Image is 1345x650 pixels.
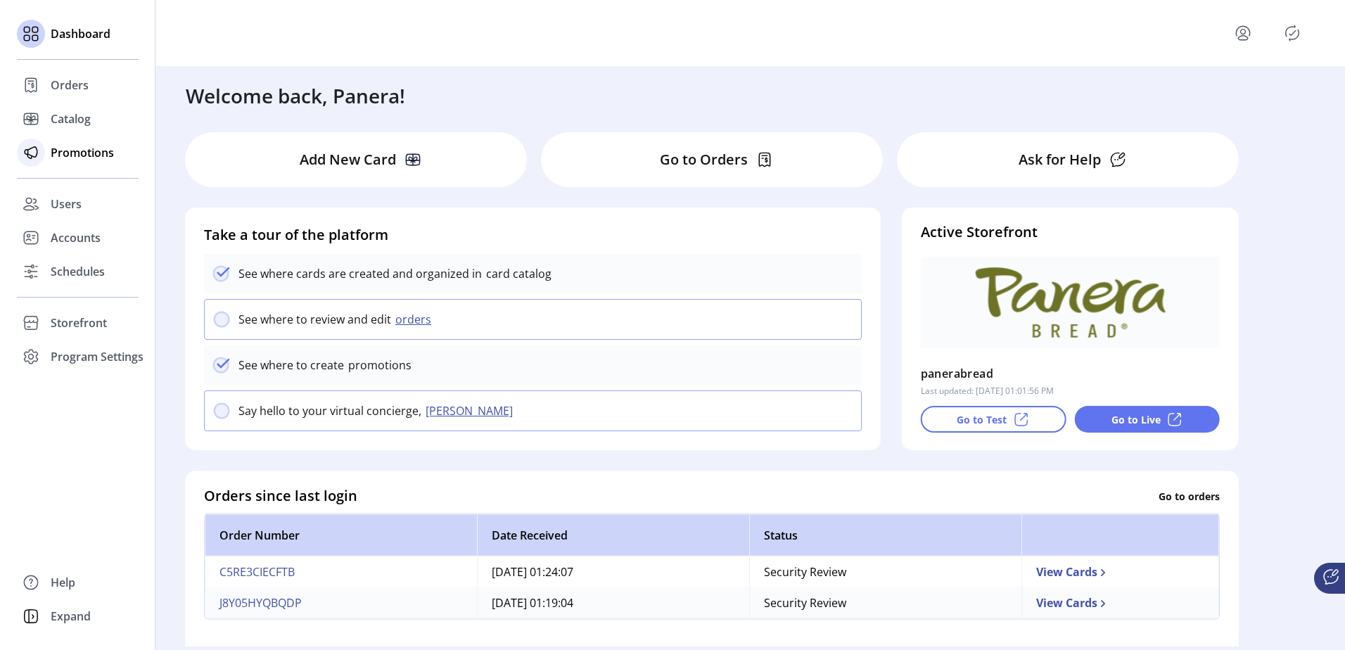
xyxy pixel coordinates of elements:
span: Users [51,196,82,212]
p: See where cards are created and organized in [238,265,482,282]
th: Status [749,514,1021,556]
span: Dashboard [51,25,110,42]
p: Go to Test [957,412,1007,427]
td: View Cards [1021,556,1219,587]
h4: Take a tour of the platform [204,224,862,246]
button: Publisher Panel [1281,22,1303,44]
span: Program Settings [51,348,144,365]
p: Ask for Help [1019,149,1101,170]
span: Catalog [51,110,91,127]
td: C5RE3CIECFTB [205,556,477,587]
td: Security Review [749,587,1021,618]
span: Storefront [51,314,107,331]
td: [DATE] 01:19:04 [477,587,749,618]
p: card catalog [482,265,552,282]
p: Go to Live [1111,412,1161,427]
span: Help [51,574,75,591]
td: Security Review [749,556,1021,587]
p: panerabread [921,362,993,385]
th: Order Number [205,514,477,556]
p: See where to review and edit [238,311,391,328]
span: Schedules [51,263,105,280]
span: Expand [51,608,91,625]
p: Last updated: [DATE] 01:01:56 PM [921,385,1054,397]
td: View Cards [1021,587,1219,618]
h3: Welcome back, Panera! [186,81,405,110]
button: [PERSON_NAME] [421,402,521,419]
p: Go to orders [1159,488,1220,503]
p: promotions [344,357,412,374]
td: J8Y05HYQBQDP [205,587,477,618]
td: [DATE] 01:24:07 [477,556,749,587]
th: Date Received [477,514,749,556]
button: orders [391,311,440,328]
p: Add New Card [300,149,396,170]
p: Go to Orders [660,149,748,170]
p: Say hello to your virtual concierge, [238,402,421,419]
span: Promotions [51,144,114,161]
button: menu [1232,22,1254,44]
span: Orders [51,77,89,94]
span: Accounts [51,229,101,246]
h4: Orders since last login [204,485,357,506]
h4: Active Storefront [921,222,1220,243]
p: See where to create [238,357,344,374]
